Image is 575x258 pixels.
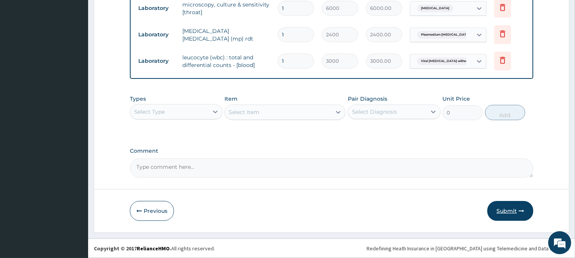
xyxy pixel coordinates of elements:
span: Plasmodium [MEDICAL_DATA] ... [417,31,477,39]
textarea: Type your message and hit 'Enter' [4,175,146,201]
td: [MEDICAL_DATA] [MEDICAL_DATA] (mp) rdt [179,23,274,46]
a: RelianceHMO [137,245,170,252]
span: [MEDICAL_DATA] [417,5,453,12]
button: Previous [130,201,174,221]
footer: All rights reserved. [88,238,575,258]
td: Laboratory [134,54,179,68]
span: We're online! [44,79,106,157]
div: Minimize live chat window [126,4,144,22]
label: Item [224,95,238,103]
label: Comment [130,148,533,154]
label: Unit Price [442,95,470,103]
td: Laboratory [134,1,179,15]
div: Chat with us now [40,43,129,53]
label: Pair Diagnosis [348,95,387,103]
td: leucocyte (wbc) : total and differential counts - [blood] [179,50,274,73]
img: d_794563401_company_1708531726252_794563401 [14,38,31,57]
button: Submit [487,201,533,221]
div: Select Diagnosis [352,108,397,116]
strong: Copyright © 2017 . [94,245,171,252]
span: Viral [MEDICAL_DATA] without mention o... [417,57,491,65]
div: Select Type [134,108,165,116]
div: Redefining Heath Insurance in [GEOGRAPHIC_DATA] using Telemedicine and Data Science! [367,245,569,252]
td: Laboratory [134,28,179,42]
label: Types [130,96,146,102]
button: Add [485,105,525,120]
